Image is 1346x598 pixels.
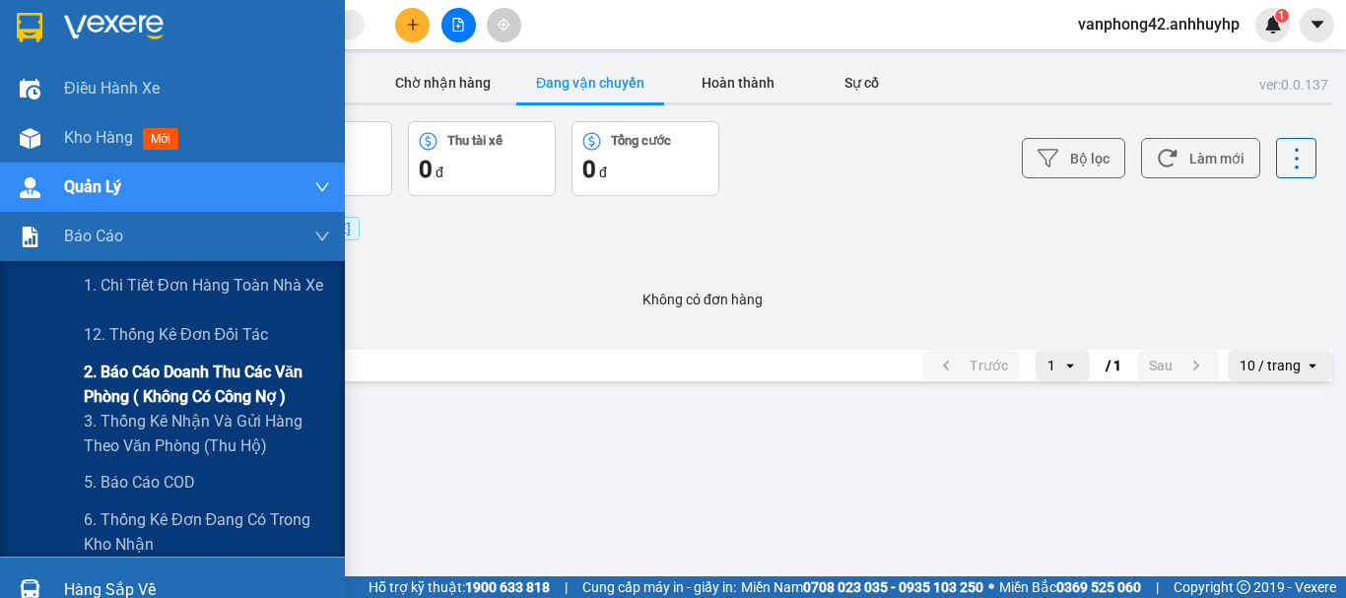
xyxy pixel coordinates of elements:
[84,409,330,458] span: 3. Thống kê nhận và gửi hàng theo văn phòng (thu hộ)
[84,507,330,557] span: 6. Thống kê đơn đang có trong kho nhận
[314,229,330,244] span: down
[64,224,123,248] span: Báo cáo
[1047,356,1055,375] div: 1
[803,579,983,595] strong: 0708 023 035 - 0935 103 250
[64,174,121,199] span: Quản Lý
[20,177,40,198] img: warehouse-icon
[1240,356,1301,375] div: 10 / trang
[84,360,330,409] span: 2. Báo cáo doanh thu các văn phòng ( không có công nợ )
[1062,358,1078,373] svg: open
[441,8,476,42] button: file-add
[447,134,503,148] div: Thu tài xế
[572,121,719,196] button: Tổng cước0 đ
[395,8,430,42] button: plus
[1141,138,1260,178] button: Làm mới
[465,579,550,595] strong: 1900 633 818
[487,8,521,42] button: aim
[419,154,545,185] div: đ
[582,576,736,598] span: Cung cấp máy in - giấy in:
[582,154,708,185] div: đ
[988,583,994,591] span: ⚪️
[1156,576,1159,598] span: |
[1309,16,1326,33] span: caret-down
[84,322,268,347] span: 12. Thống kê đơn đối tác
[1278,9,1285,23] span: 1
[84,273,323,298] span: 1. Chi tiết đơn hàng toàn nhà xe
[314,179,330,195] span: down
[1275,9,1289,23] sup: 1
[64,128,133,147] span: Kho hàng
[1062,12,1255,36] span: vanphong42.anhhuyhp
[922,351,1020,380] button: previous page. current page 1 / 1
[419,156,433,183] span: 0
[1237,580,1250,594] span: copyright
[20,128,40,149] img: warehouse-icon
[741,576,983,598] span: Miền Nam
[1305,358,1320,373] svg: open
[497,18,510,32] span: aim
[812,63,910,102] button: Sự cố
[1106,354,1121,377] span: / 1
[1300,8,1334,42] button: caret-down
[582,156,596,183] span: 0
[1264,16,1282,33] img: icon-new-feature
[408,121,556,196] button: Thu tài xế0 đ
[664,63,812,102] button: Hoàn thành
[611,134,671,148] div: Tổng cước
[73,269,1332,330] div: Không có đơn hàng
[17,13,42,42] img: logo-vxr
[84,470,195,495] span: 5. Báo cáo COD
[565,576,568,598] span: |
[1303,356,1305,375] input: Selected 10 / trang.
[451,18,465,32] span: file-add
[20,79,40,100] img: warehouse-icon
[369,63,516,102] button: Chờ nhận hàng
[64,76,160,100] span: Điều hành xe
[516,63,664,102] button: Đang vận chuyển
[20,227,40,247] img: solution-icon
[999,576,1141,598] span: Miền Bắc
[143,128,178,150] span: mới
[1056,579,1141,595] strong: 0369 525 060
[406,18,420,32] span: plus
[1137,351,1220,380] button: next page. current page 1 / 1
[1022,138,1125,178] button: Bộ lọc
[369,576,550,598] span: Hỗ trợ kỹ thuật:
